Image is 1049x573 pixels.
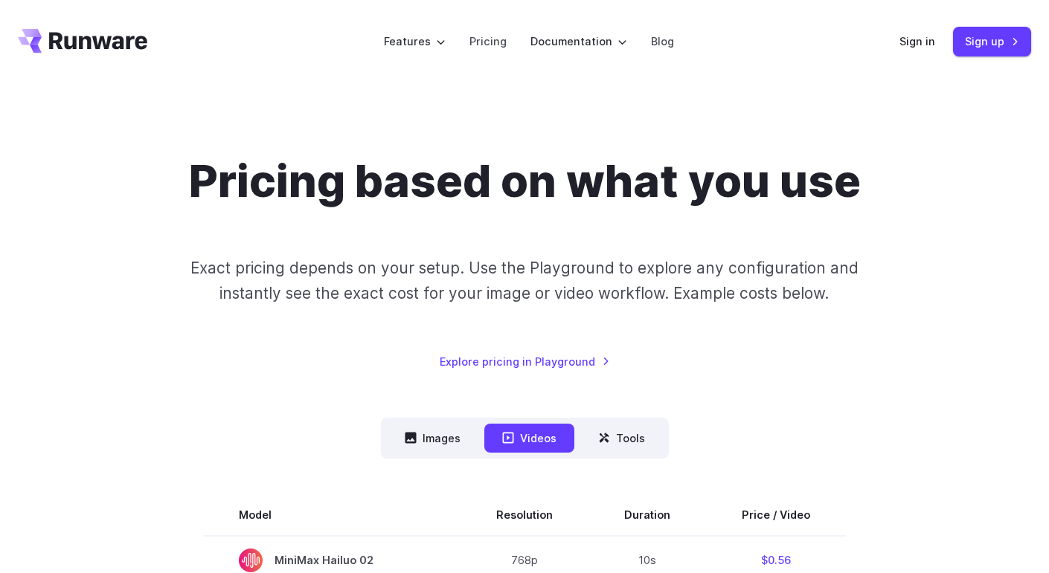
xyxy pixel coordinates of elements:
a: Explore pricing in Playground [440,353,610,370]
span: MiniMax Hailuo 02 [239,548,425,572]
label: Features [384,33,446,50]
button: Videos [484,424,574,453]
th: Price / Video [706,494,846,536]
th: Duration [588,494,706,536]
label: Documentation [530,33,627,50]
a: Sign in [899,33,935,50]
a: Sign up [953,27,1031,56]
button: Images [387,424,478,453]
a: Blog [651,33,674,50]
a: Go to / [18,29,147,53]
th: Model [203,494,461,536]
h1: Pricing based on what you use [189,155,861,208]
button: Tools [580,424,663,453]
p: Exact pricing depends on your setup. Use the Playground to explore any configuration and instantl... [170,256,879,305]
a: Pricing [469,33,507,50]
th: Resolution [461,494,588,536]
